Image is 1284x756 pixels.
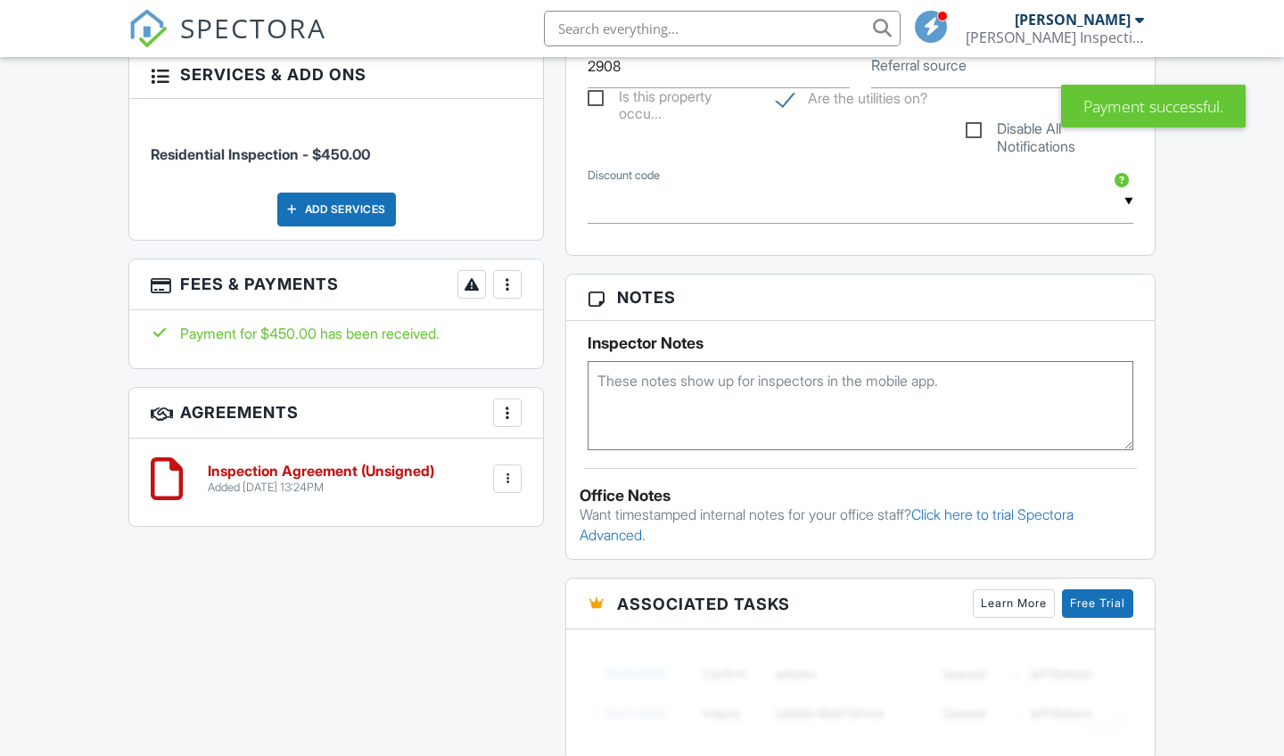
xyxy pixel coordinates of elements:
label: Discount code [588,168,660,184]
h3: Fees & Payments [129,259,543,310]
a: Free Trial [1062,589,1133,618]
li: Service: Residential Inspection [151,112,522,178]
img: blurred-tasks-251b60f19c3f713f9215ee2a18cbf2105fc2d72fcd585247cf5e9ec0c957c1dd.png [588,643,1133,744]
div: Payment for $450.00 has been received. [151,324,522,343]
a: SPECTORA [128,24,326,62]
img: The Best Home Inspection Software - Spectora [128,9,168,48]
span: Associated Tasks [617,592,790,616]
a: Inspection Agreement (Unsigned) Added [DATE] 13:24PM [208,464,434,495]
a: Learn More [973,589,1055,618]
span: SPECTORA [180,9,326,46]
div: Quigley Inspection Services [966,29,1144,46]
div: Payment successful. [1061,85,1246,127]
h3: Services & Add ons [129,52,543,98]
a: Click here to trial Spectora Advanced. [580,505,1074,543]
h5: Inspector Notes [588,334,1133,352]
label: Is this property occupied? [588,88,755,111]
input: Search everything... [544,11,901,46]
div: Add Services [277,193,396,226]
p: Want timestamped internal notes for your office staff? [580,505,1141,545]
div: Office Notes [580,487,1141,505]
span: Residential Inspection - $450.00 [151,145,370,163]
div: Added [DATE] 13:24PM [208,481,434,495]
h6: Inspection Agreement (Unsigned) [208,464,434,480]
label: Are the utilities on? [777,90,927,112]
h3: Notes [566,275,1155,321]
label: Disable All Notifications [966,120,1133,143]
div: [PERSON_NAME] [1015,11,1131,29]
label: Referral source [871,55,967,75]
h3: Agreements [129,388,543,439]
